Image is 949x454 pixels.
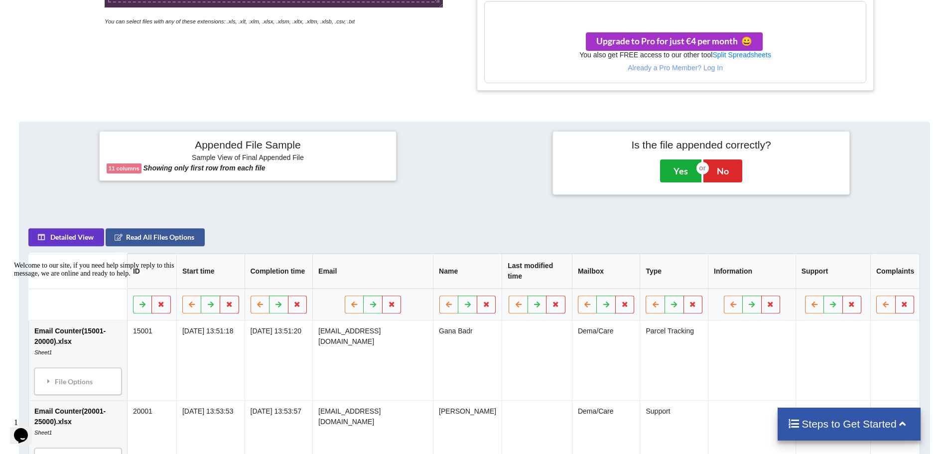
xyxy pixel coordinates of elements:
[127,254,176,289] th: ID
[572,320,640,400] td: Dema/Care
[596,36,752,46] span: Upgrade to Pro for just €4 per month
[640,320,708,400] td: Parcel Tracking
[34,430,52,436] i: Sheet1
[796,254,870,289] th: Support
[105,18,355,24] i: You can select files with any of these extensions: .xls, .xlt, .xlm, .xlsx, .xlsm, .xltx, .xltm, ...
[738,36,752,46] span: smile
[245,254,313,289] th: Completion time
[28,228,104,246] button: Detailed View
[312,254,433,289] th: Email
[4,4,183,20] div: Welcome to our site, if you need help simply reply to this message, we are online and ready to help.
[788,418,911,430] h4: Steps to Get Started
[10,414,42,444] iframe: chat widget
[106,228,205,246] button: Read All Files Options
[502,254,572,289] th: Last modified time
[485,6,865,17] h3: Your files are more than 1 MB
[433,320,502,400] td: Gana Badr
[107,139,389,152] h4: Appended File Sample
[312,320,433,400] td: [EMAIL_ADDRESS][DOMAIN_NAME]
[640,254,708,289] th: Type
[572,254,640,289] th: Mailbox
[660,159,701,182] button: Yes
[870,254,920,289] th: Complaints
[10,258,189,409] iframe: chat widget
[107,153,389,163] h6: Sample View of Final Appended File
[4,4,164,19] span: Welcome to our site, if you need help simply reply to this message, we are online and ready to help.
[433,254,502,289] th: Name
[176,320,245,400] td: [DATE] 13:51:18
[712,51,771,59] a: Split Spreadsheets
[708,254,796,289] th: Information
[586,32,763,51] button: Upgrade to Pro for just €4 per monthsmile
[176,254,245,289] th: Start time
[703,159,742,182] button: No
[143,164,266,172] b: Showing only first row from each file
[245,320,313,400] td: [DATE] 13:51:20
[560,139,842,151] h4: Is the file appended correctly?
[485,63,865,73] p: Already a Pro Member? Log In
[109,165,139,171] b: 11 columns
[485,51,865,59] h6: You also get FREE access to our other tool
